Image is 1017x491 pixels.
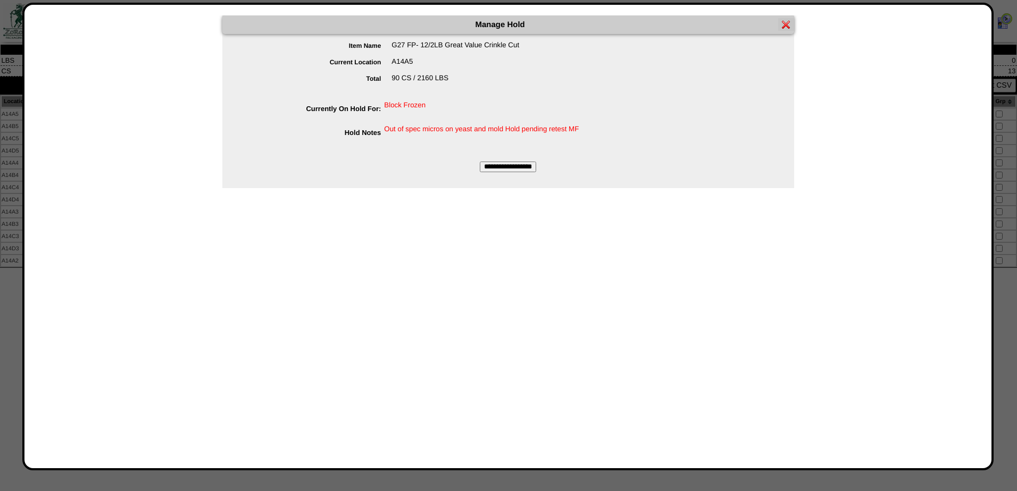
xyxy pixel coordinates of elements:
[244,105,385,113] label: Currently On Hold For:
[244,129,385,137] label: Hold Notes
[244,41,794,57] div: G27 FP- 12/2LB Great Value Crinkle Cut
[244,75,392,82] label: Total
[244,125,794,133] div: Out of spec micros on yeast and mold Hold pending retest MF
[782,20,790,29] img: error.gif
[244,42,392,49] label: Item Name
[244,58,392,66] label: Current Location
[244,74,794,90] div: 90 CS / 2160 LBS
[244,57,794,74] div: A14A5
[244,101,794,117] div: Block Frozen
[222,15,794,34] div: Manage Hold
